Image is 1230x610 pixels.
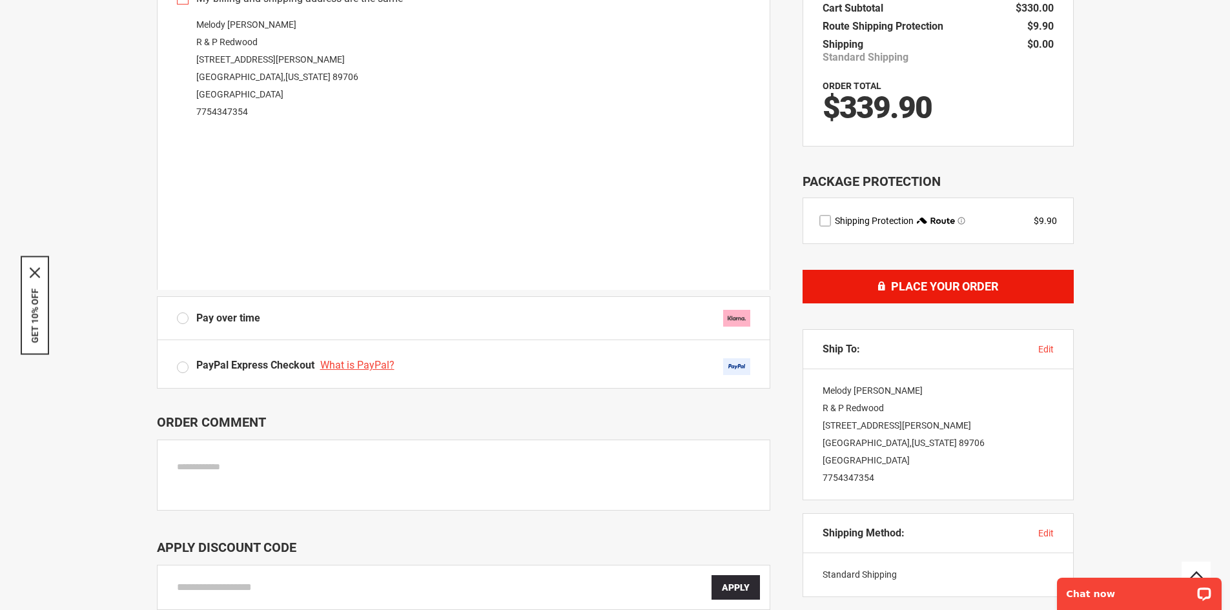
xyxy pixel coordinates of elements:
button: GET 10% OFF [30,288,40,343]
strong: Order Total [823,81,881,91]
span: Standard Shipping [823,51,908,64]
p: Order Comment [157,414,770,430]
span: $9.90 [1027,20,1054,32]
a: 7754347354 [823,473,874,483]
span: Standard Shipping [823,569,897,580]
button: Close [30,267,40,278]
a: 7754347354 [196,107,248,117]
img: klarna.svg [723,310,750,327]
span: $0.00 [1027,38,1054,50]
button: Apply [712,575,760,600]
button: Place Your Order [803,270,1074,303]
div: Melody [PERSON_NAME] R & P Redwood [STREET_ADDRESS][PERSON_NAME] [GEOGRAPHIC_DATA] , 89706 [GEOGR... [177,16,750,121]
div: Melody [PERSON_NAME] R & P Redwood [STREET_ADDRESS][PERSON_NAME] [GEOGRAPHIC_DATA] , 89706 [GEOGR... [803,369,1073,500]
span: Place Your Order [891,280,998,293]
span: Shipping Method: [823,527,905,540]
div: $9.90 [1034,214,1057,227]
span: Apply [722,582,750,593]
iframe: LiveChat chat widget [1049,569,1230,610]
span: Learn more [958,217,965,225]
span: [US_STATE] [285,72,331,82]
span: edit [1038,528,1054,538]
span: PayPal Express Checkout [196,359,314,371]
div: route shipping protection selector element [819,214,1057,227]
span: Shipping Protection [835,216,914,226]
span: $330.00 [1016,2,1054,14]
div: Package Protection [803,172,1074,191]
span: What is PayPal? [320,359,395,371]
span: $339.90 [823,89,932,126]
span: Ship To: [823,343,860,356]
svg: close icon [30,267,40,278]
th: Route Shipping Protection [823,17,950,36]
iframe: Secure payment input frame [174,125,753,290]
span: [US_STATE] [912,438,957,448]
span: edit [1038,344,1054,354]
img: Acceptance Mark [723,358,750,375]
button: edit [1038,343,1054,356]
span: Pay over time [196,311,260,326]
span: Apply Discount Code [157,540,296,555]
button: edit [1038,527,1054,540]
a: What is PayPal? [320,359,398,371]
span: Shipping [823,38,863,50]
